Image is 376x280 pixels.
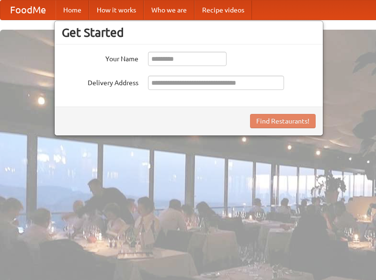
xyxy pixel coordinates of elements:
[194,0,252,20] a: Recipe videos
[89,0,144,20] a: How it works
[250,114,316,128] button: Find Restaurants!
[62,25,316,40] h3: Get Started
[62,52,138,64] label: Your Name
[0,0,56,20] a: FoodMe
[144,0,194,20] a: Who we are
[62,76,138,88] label: Delivery Address
[56,0,89,20] a: Home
